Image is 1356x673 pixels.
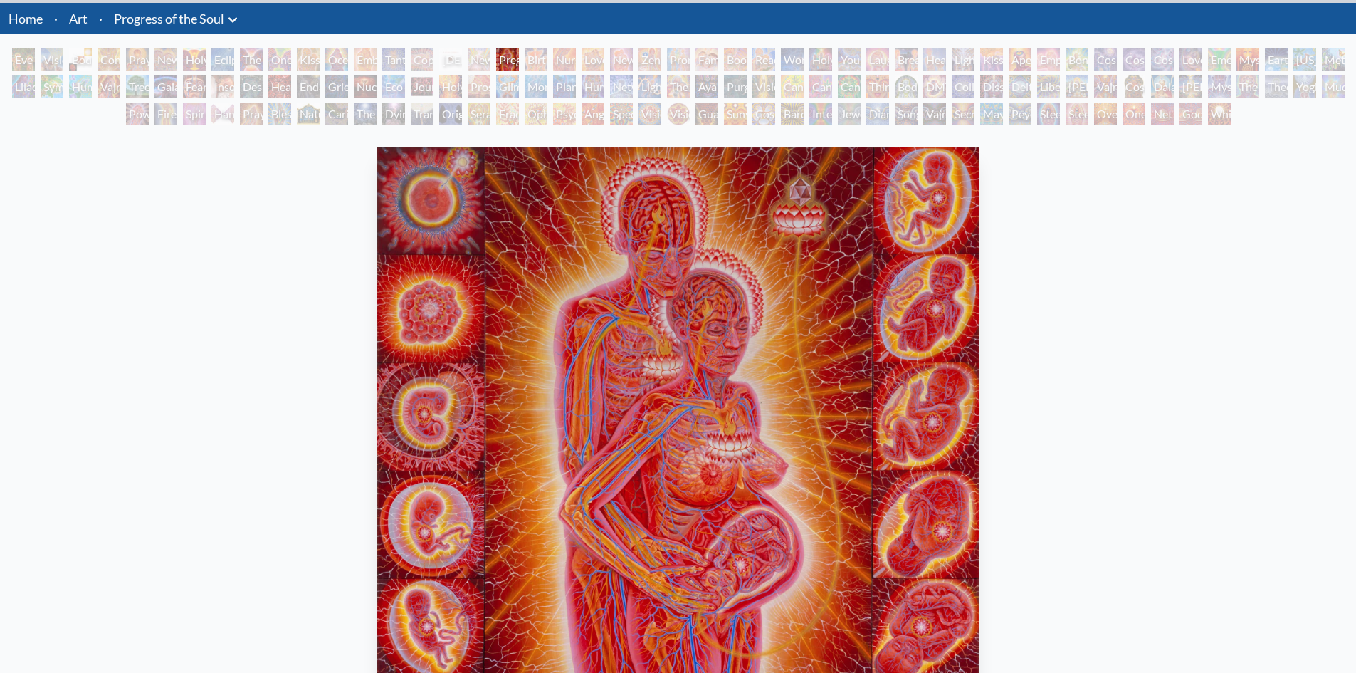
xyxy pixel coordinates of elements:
[1179,48,1202,71] div: Love is a Cosmic Force
[838,48,861,71] div: Young & Old
[895,103,918,125] div: Song of Vajra Being
[610,103,633,125] div: Spectral Lotus
[724,103,747,125] div: Sunyata
[667,75,690,98] div: The Shulgins and their Alchemical Angels
[240,48,263,71] div: The Kiss
[69,75,92,98] div: Humming Bird
[48,3,63,34] li: ·
[439,103,462,125] div: Original Face
[781,48,804,71] div: Wonder
[9,11,43,26] a: Home
[525,48,547,71] div: Birth
[781,75,804,98] div: Cannabis Mudra
[1208,48,1231,71] div: Emerald Grail
[69,48,92,71] div: Body, Mind, Spirit
[1094,75,1117,98] div: Vajra Guru
[41,48,63,71] div: Visionary Origin of Language
[809,48,832,71] div: Holy Family
[923,48,946,71] div: Healing
[325,103,348,125] div: Caring
[838,103,861,125] div: Jewel Being
[268,75,291,98] div: Headache
[1066,103,1088,125] div: Steeplehead 2
[1037,48,1060,71] div: Empowerment
[838,75,861,98] div: Cannabacchus
[354,103,377,125] div: The Soul Finds It's Way
[240,75,263,98] div: Despair
[98,48,120,71] div: Contemplation
[93,3,108,34] li: ·
[866,75,889,98] div: Third Eye Tears of Joy
[1293,75,1316,98] div: Yogi & the Möbius Sphere
[154,48,177,71] div: New Man New Woman
[582,48,604,71] div: Love Circuit
[268,48,291,71] div: One Taste
[1265,48,1288,71] div: Earth Energies
[1151,48,1174,71] div: Cosmic Lovers
[41,75,63,98] div: Symbiosis: Gall Wasp & Oak Tree
[695,103,718,125] div: Guardian of Infinite Vision
[297,48,320,71] div: Kissing
[1066,48,1088,71] div: Bond
[411,48,433,71] div: Copulating
[752,75,775,98] div: Vision Tree
[1208,75,1231,98] div: Mystic Eye
[496,103,519,125] div: Fractal Eyes
[553,75,576,98] div: Planetary Prayers
[1009,75,1031,98] div: Deities & Demons Drinking from the Milky Pool
[1265,75,1288,98] div: Theologue
[610,48,633,71] div: New Family
[154,75,177,98] div: Gaia
[1094,103,1117,125] div: Oversoul
[809,75,832,98] div: Cannabis Sutra
[354,75,377,98] div: Nuclear Crucifixion
[183,48,206,71] div: Holy Grail
[582,103,604,125] div: Angel Skin
[354,48,377,71] div: Embracing
[1094,48,1117,71] div: Cosmic Creativity
[582,75,604,98] div: Human Geometry
[240,103,263,125] div: Praying Hands
[211,75,234,98] div: Insomnia
[126,48,149,71] div: Praying
[1322,75,1345,98] div: Mudra
[183,103,206,125] div: Spirit Animates the Flesh
[952,75,974,98] div: Collective Vision
[809,103,832,125] div: Interbeing
[866,48,889,71] div: Laughing Man
[211,48,234,71] div: Eclipse
[211,103,234,125] div: Hands that See
[638,103,661,125] div: Vision Crystal
[382,48,405,71] div: Tantra
[781,103,804,125] div: Bardo Being
[724,75,747,98] div: Purging
[1208,103,1231,125] div: White Light
[1151,103,1174,125] div: Net of Being
[980,103,1003,125] div: Mayan Being
[126,75,149,98] div: Tree & Person
[439,48,462,71] div: [DEMOGRAPHIC_DATA] Embryo
[866,103,889,125] div: Diamond Being
[1066,75,1088,98] div: [PERSON_NAME]
[69,9,88,28] a: Art
[1151,75,1174,98] div: Dalai Lama
[382,75,405,98] div: Eco-Atlas
[325,48,348,71] div: Ocean of Love Bliss
[468,75,490,98] div: Prostration
[1179,103,1202,125] div: Godself
[297,103,320,125] div: Nature of Mind
[525,75,547,98] div: Monochord
[1236,48,1259,71] div: Mysteriosa 2
[553,48,576,71] div: Nursing
[1123,103,1145,125] div: One
[638,75,661,98] div: Lightworker
[610,75,633,98] div: Networks
[382,103,405,125] div: Dying
[268,103,291,125] div: Blessing Hand
[525,103,547,125] div: Ophanic Eyelash
[496,48,519,71] div: Pregnancy
[638,48,661,71] div: Zena Lotus
[1236,75,1259,98] div: The Seer
[439,75,462,98] div: Holy Fire
[923,75,946,98] div: DMT - The Spirit Molecule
